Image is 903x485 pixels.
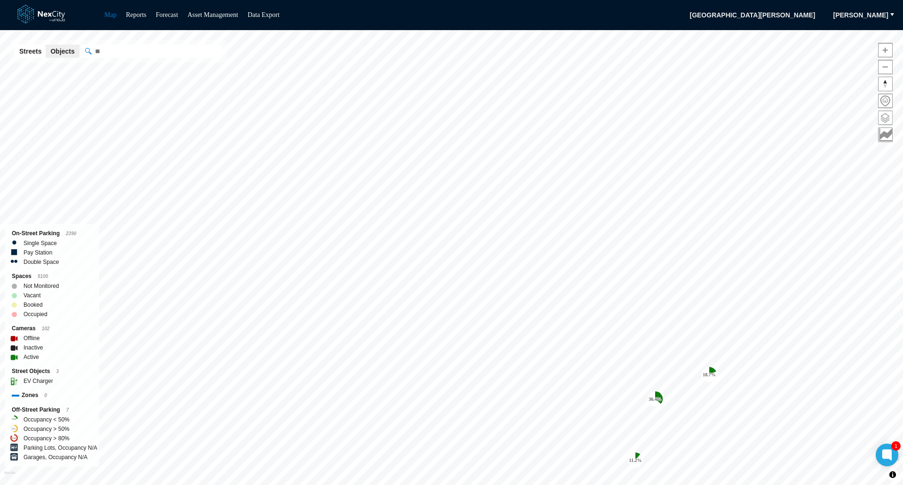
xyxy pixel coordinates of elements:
[24,334,40,343] label: Offline
[12,390,92,400] div: Zones
[56,369,59,374] span: 3
[878,111,893,125] button: Layers management
[50,47,74,56] span: Objects
[24,248,52,257] label: Pay Station
[683,8,821,23] span: [GEOGRAPHIC_DATA][PERSON_NAME]
[887,469,898,480] button: Toggle attribution
[24,415,70,424] label: Occupancy < 50%
[24,239,57,248] label: Single Space
[66,231,76,236] span: 2390
[24,300,43,310] label: Booked
[188,11,238,18] a: Asset Management
[878,127,893,142] button: Key metrics
[878,77,893,91] button: Reset bearing to north
[649,397,662,402] tspan: 36.4 %
[44,393,47,398] span: 0
[156,11,178,18] a: Forecast
[878,60,893,74] button: Zoom out
[12,405,92,415] div: Off-Street Parking
[24,310,48,319] label: Occupied
[24,434,70,443] label: Occupancy > 80%
[24,257,59,267] label: Double Space
[24,291,40,300] label: Vacant
[12,271,92,281] div: Spaces
[42,326,50,331] span: 102
[827,8,895,23] button: [PERSON_NAME]
[126,11,147,18] a: Reports
[891,441,901,451] div: 1
[878,94,893,108] button: Home
[24,343,43,352] label: Inactive
[24,376,53,386] label: EV Charger
[12,324,92,334] div: Cameras
[24,424,70,434] label: Occupancy > 50%
[19,47,41,56] span: Streets
[879,60,892,74] span: Zoom out
[66,407,69,413] span: 7
[628,453,643,468] div: Map marker
[38,274,48,279] span: 5100
[15,45,46,58] button: Streets
[24,443,97,453] label: Parking Lots, Occupancy N/A
[890,469,895,480] span: Toggle attribution
[878,43,893,57] button: Zoom in
[702,367,717,382] div: Map marker
[703,372,716,377] tspan: 18.7 %
[24,453,87,462] label: Garages, Occupancy N/A
[833,10,888,20] span: [PERSON_NAME]
[24,281,59,291] label: Not Monitored
[104,11,117,18] a: Map
[46,45,79,58] button: Objects
[24,352,39,362] label: Active
[12,366,92,376] div: Street Objects
[4,471,15,482] a: Mapbox homepage
[247,11,279,18] a: Data Export
[879,77,892,91] span: Reset bearing to north
[629,458,642,463] tspan: 11.2 %
[12,229,92,239] div: On-Street Parking
[879,43,892,57] span: Zoom in
[648,391,663,406] div: Map marker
